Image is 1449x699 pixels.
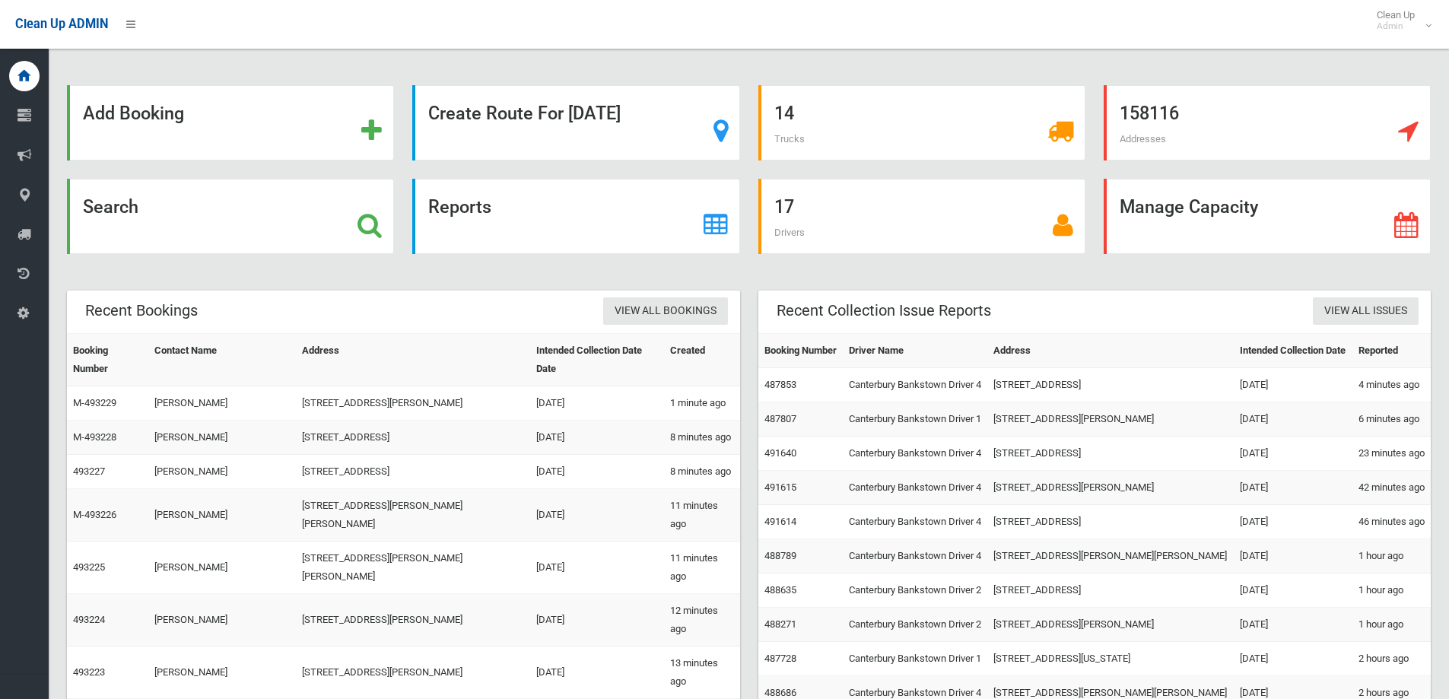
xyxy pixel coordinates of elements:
td: [DATE] [1234,368,1352,402]
td: [PERSON_NAME] [148,421,296,455]
td: [STREET_ADDRESS] [987,505,1234,539]
td: [DATE] [530,647,663,699]
td: 1 hour ago [1352,608,1431,642]
th: Contact Name [148,334,296,386]
td: Canterbury Bankstown Driver 1 [843,402,988,437]
td: [DATE] [530,542,663,594]
td: [STREET_ADDRESS][PERSON_NAME] [987,402,1234,437]
th: Booking Number [758,334,843,368]
a: M-493228 [73,431,116,443]
strong: 17 [774,196,794,218]
td: 42 minutes ago [1352,471,1431,505]
td: [STREET_ADDRESS] [987,368,1234,402]
strong: 14 [774,103,794,124]
td: [PERSON_NAME] [148,489,296,542]
small: Admin [1377,21,1415,32]
td: 2 hours ago [1352,642,1431,676]
td: [PERSON_NAME] [148,542,296,594]
a: 491614 [764,516,796,527]
a: Reports [412,179,739,254]
span: Trucks [774,133,805,145]
strong: 158116 [1120,103,1179,124]
td: Canterbury Bankstown Driver 4 [843,368,988,402]
td: [STREET_ADDRESS] [987,573,1234,608]
strong: Create Route For [DATE] [428,103,621,124]
a: 488789 [764,550,796,561]
td: 46 minutes ago [1352,505,1431,539]
td: [PERSON_NAME] [148,594,296,647]
td: [DATE] [1234,437,1352,471]
span: Drivers [774,227,805,238]
td: [STREET_ADDRESS][US_STATE] [987,642,1234,676]
th: Address [987,334,1234,368]
td: [STREET_ADDRESS] [296,455,530,489]
td: [DATE] [530,489,663,542]
a: 488635 [764,584,796,596]
td: Canterbury Bankstown Driver 2 [843,608,988,642]
span: Clean Up [1369,9,1430,32]
td: [PERSON_NAME] [148,647,296,699]
header: Recent Bookings [67,296,216,326]
td: [STREET_ADDRESS][PERSON_NAME] [987,471,1234,505]
td: [DATE] [1234,573,1352,608]
td: [DATE] [1234,539,1352,573]
td: [PERSON_NAME] [148,386,296,421]
td: Canterbury Bankstown Driver 1 [843,642,988,676]
td: [STREET_ADDRESS][PERSON_NAME] [296,594,530,647]
td: [STREET_ADDRESS] [296,421,530,455]
a: Add Booking [67,85,394,160]
strong: Add Booking [83,103,184,124]
a: 493225 [73,561,105,573]
td: [STREET_ADDRESS] [987,437,1234,471]
th: Reported [1352,334,1431,368]
a: 17 Drivers [758,179,1085,254]
a: Create Route For [DATE] [412,85,739,160]
td: [DATE] [1234,642,1352,676]
a: 493227 [73,465,105,477]
td: [DATE] [1234,402,1352,437]
a: Manage Capacity [1104,179,1431,254]
td: [STREET_ADDRESS][PERSON_NAME] [296,386,530,421]
td: 11 minutes ago [664,489,740,542]
th: Address [296,334,530,386]
td: Canterbury Bankstown Driver 4 [843,539,988,573]
a: 487807 [764,413,796,424]
a: 487853 [764,379,796,390]
span: Addresses [1120,133,1166,145]
td: 12 minutes ago [664,594,740,647]
a: 491615 [764,481,796,493]
a: M-493229 [73,397,116,408]
a: View All Issues [1313,297,1419,326]
a: 158116 Addresses [1104,85,1431,160]
td: 1 hour ago [1352,573,1431,608]
td: Canterbury Bankstown Driver 4 [843,471,988,505]
th: Driver Name [843,334,988,368]
th: Booking Number [67,334,148,386]
td: 4 minutes ago [1352,368,1431,402]
td: [STREET_ADDRESS][PERSON_NAME] [296,647,530,699]
td: [DATE] [1234,471,1352,505]
td: [DATE] [530,386,663,421]
td: [PERSON_NAME] [148,455,296,489]
td: 8 minutes ago [664,455,740,489]
a: 488271 [764,618,796,630]
td: [STREET_ADDRESS][PERSON_NAME][PERSON_NAME] [296,542,530,594]
td: [DATE] [1234,608,1352,642]
td: 1 minute ago [664,386,740,421]
span: Clean Up ADMIN [15,17,108,31]
td: 23 minutes ago [1352,437,1431,471]
td: 11 minutes ago [664,542,740,594]
th: Intended Collection Date Date [530,334,663,386]
a: 493224 [73,614,105,625]
td: Canterbury Bankstown Driver 4 [843,437,988,471]
a: M-493226 [73,509,116,520]
header: Recent Collection Issue Reports [758,296,1009,326]
a: Search [67,179,394,254]
a: 487728 [764,653,796,664]
td: [DATE] [530,421,663,455]
a: 491640 [764,447,796,459]
td: 1 hour ago [1352,539,1431,573]
td: [DATE] [1234,505,1352,539]
td: 6 minutes ago [1352,402,1431,437]
td: [STREET_ADDRESS][PERSON_NAME] [987,608,1234,642]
